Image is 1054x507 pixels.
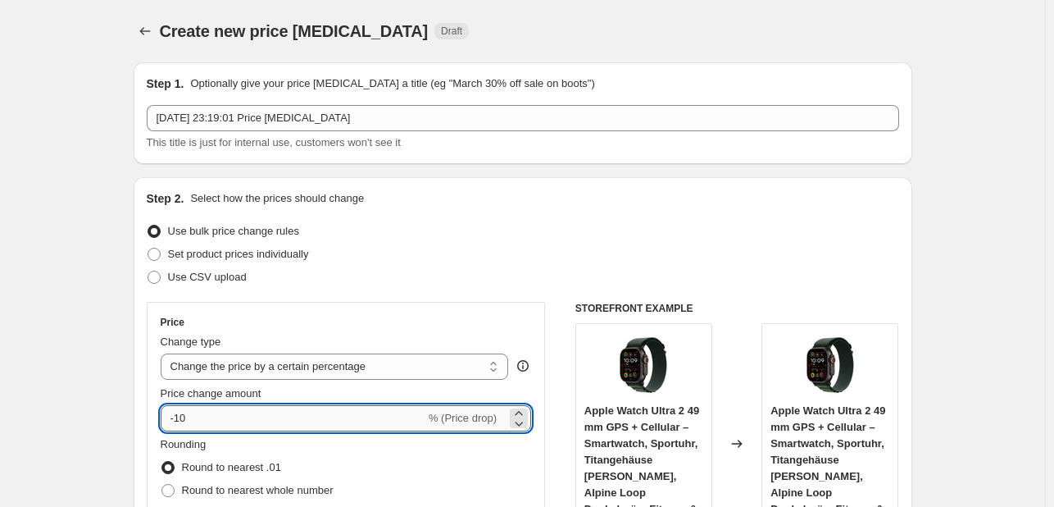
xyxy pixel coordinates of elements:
span: This title is just for internal use, customers won't see it [147,136,401,148]
button: Price change jobs [134,20,157,43]
img: 81lVd9pwbkL_80x.jpg [797,332,863,398]
span: Use bulk price change rules [168,225,299,237]
input: 30% off holiday sale [147,105,899,131]
span: Set product prices individually [168,248,309,260]
span: Round to nearest .01 [182,461,281,473]
span: Draft [441,25,462,38]
h6: STOREFRONT EXAMPLE [575,302,899,315]
p: Optionally give your price [MEDICAL_DATA] a title (eg "March 30% off sale on boots") [190,75,594,92]
h2: Step 2. [147,190,184,207]
img: 81lVd9pwbkL_80x.jpg [611,332,676,398]
input: -15 [161,405,425,432]
h2: Step 1. [147,75,184,92]
span: Price change amount [161,387,261,400]
span: Round to nearest whole number [182,484,334,496]
h3: Price [161,316,184,329]
span: Create new price [MEDICAL_DATA] [160,22,429,40]
span: % (Price drop) [429,412,497,424]
p: Select how the prices should change [190,190,364,207]
span: Use CSV upload [168,271,247,283]
span: Rounding [161,438,207,450]
div: help [515,358,531,374]
span: Change type [161,336,221,348]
